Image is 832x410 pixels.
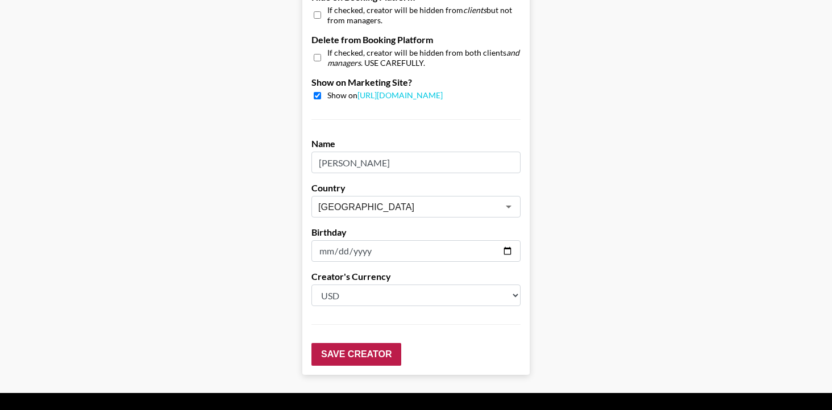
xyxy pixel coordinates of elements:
[327,5,521,25] span: If checked, creator will be hidden from but not from managers.
[311,343,401,366] input: Save Creator
[311,271,521,282] label: Creator's Currency
[311,138,521,149] label: Name
[311,77,521,88] label: Show on Marketing Site?
[463,5,486,15] em: clients
[311,227,521,238] label: Birthday
[311,182,521,194] label: Country
[327,48,521,68] span: If checked, creator will be hidden from both clients . USE CAREFULLY.
[327,48,519,68] em: and managers
[501,199,517,215] button: Open
[311,34,521,45] label: Delete from Booking Platform
[327,90,443,101] span: Show on
[357,90,443,100] a: [URL][DOMAIN_NAME]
